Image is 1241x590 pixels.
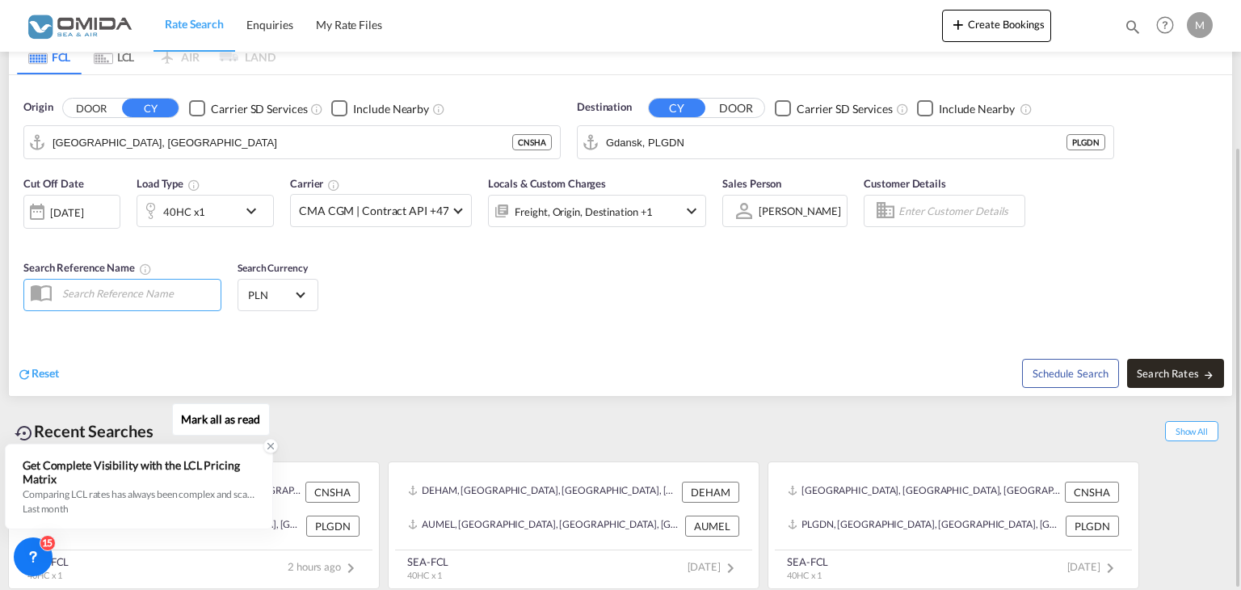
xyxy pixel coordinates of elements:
[896,103,909,116] md-icon: Unchecked: Search for CY (Container Yard) services for all selected carriers.Checked : Search for...
[1020,103,1033,116] md-icon: Unchecked: Ignores neighbouring ports when fetching rates.Checked : Includes neighbouring ports w...
[353,101,429,117] div: Include Nearby
[649,99,705,117] button: CY
[23,227,36,249] md-datepicker: Select
[9,75,1232,395] div: Origin DOOR CY Checkbox No InkUnchecked: Search for CY (Container Yard) services for all selected...
[24,126,560,158] md-input-container: Shanghai, CNSHA
[50,205,83,220] div: [DATE]
[488,177,606,190] span: Locals & Custom Charges
[17,367,32,381] md-icon: icon-refresh
[299,203,448,219] span: CMA CGM | Contract API +47
[1022,359,1119,388] button: Note: By default Schedule search will only considerorigin ports, destination ports and cut off da...
[327,179,340,192] md-icon: The selected Trucker/Carrierwill be displayed in the rate results If the rates are from another f...
[8,413,160,449] div: Recent Searches
[1187,12,1213,38] div: M
[1165,421,1218,441] span: Show All
[407,570,442,580] span: 40HC x 1
[408,516,681,537] div: AUMEL, Melbourne, Australia, Oceania, Oceania
[721,558,740,578] md-icon: icon-chevron-right
[788,516,1062,537] div: PLGDN, Gdansk, Poland, Eastern Europe , Europe
[949,15,968,34] md-icon: icon-plus 400-fg
[238,262,308,274] span: Search Currency
[242,201,269,221] md-icon: icon-chevron-down
[316,18,382,32] span: My Rate Files
[290,177,340,190] span: Carrier
[1127,359,1224,388] button: Search Ratesicon-arrow-right
[211,101,307,117] div: Carrier SD Services
[24,7,133,44] img: 459c566038e111ed959c4fc4f0a4b274.png
[797,101,893,117] div: Carrier SD Services
[27,570,62,580] span: 40HC x 1
[331,99,429,116] md-checkbox: Checkbox No Ink
[1124,18,1142,42] div: icon-magnify
[488,195,706,227] div: Freight Origin Destination Factory Stuffingicon-chevron-down
[137,177,200,190] span: Load Type
[23,177,84,190] span: Cut Off Date
[1137,367,1214,380] span: Search Rates
[606,130,1066,154] input: Search by Port
[165,17,224,31] span: Rate Search
[15,424,34,443] md-icon: icon-backup-restore
[187,179,200,192] md-icon: icon-information-outline
[246,283,309,306] md-select: Select Currency: zł PLNPoland Zloty
[1151,11,1179,39] span: Help
[1124,18,1142,36] md-icon: icon-magnify
[189,99,307,116] md-checkbox: Checkbox No Ink
[163,200,205,223] div: 40HC x1
[306,516,360,537] div: PLGDN
[23,261,152,274] span: Search Reference Name
[757,200,843,223] md-select: Sales Person: MARIUSZ MORGIEWICZ
[139,263,152,276] md-icon: Your search will be saved by the below given name
[512,134,552,150] div: CNSHA
[54,281,221,306] input: Search Reference Name
[408,482,678,503] div: DEHAM, Hamburg, Germany, Western Europe, Europe
[388,461,759,589] recent-search-card: DEHAM, [GEOGRAPHIC_DATA], [GEOGRAPHIC_DATA], [GEOGRAPHIC_DATA], [GEOGRAPHIC_DATA] DEHAMAUMEL, [GE...
[577,99,632,116] span: Destination
[864,177,945,190] span: Customer Details
[788,482,1061,503] div: CNSHA, Shanghai, China, Greater China & Far East Asia, Asia Pacific
[53,130,512,154] input: Search by Port
[685,516,739,537] div: AUMEL
[122,99,179,117] button: CY
[17,39,276,74] md-pagination-wrapper: Use the left and right arrow keys to navigate between tabs
[305,482,360,503] div: CNSHA
[1066,516,1119,537] div: PLGDN
[682,482,739,503] div: DEHAM
[23,195,120,229] div: [DATE]
[17,365,59,383] div: icon-refreshReset
[688,560,740,573] span: [DATE]
[17,39,82,74] md-tab-item: FCL
[917,99,1015,116] md-checkbox: Checkbox No Ink
[578,126,1113,158] md-input-container: Gdansk, PLGDN
[246,18,293,32] span: Enquiries
[787,570,822,580] span: 40HC x 1
[1065,482,1119,503] div: CNSHA
[32,366,59,380] span: Reset
[1203,369,1214,381] md-icon: icon-arrow-right
[787,554,828,569] div: SEA-FCL
[82,39,146,74] md-tab-item: LCL
[288,560,360,573] span: 2 hours ago
[1151,11,1187,40] div: Help
[63,99,120,118] button: DOOR
[682,201,701,221] md-icon: icon-chevron-down
[137,195,274,227] div: 40HC x1icon-chevron-down
[1066,134,1105,150] div: PLGDN
[1100,558,1120,578] md-icon: icon-chevron-right
[775,99,893,116] md-checkbox: Checkbox No Ink
[708,99,764,118] button: DOOR
[432,103,445,116] md-icon: Unchecked: Ignores neighbouring ports when fetching rates.Checked : Includes neighbouring ports w...
[1067,560,1120,573] span: [DATE]
[768,461,1139,589] recent-search-card: [GEOGRAPHIC_DATA], [GEOGRAPHIC_DATA], [GEOGRAPHIC_DATA], [GEOGRAPHIC_DATA] & [GEOGRAPHIC_DATA], [...
[23,99,53,116] span: Origin
[898,199,1020,223] input: Enter Customer Details
[942,10,1051,42] button: icon-plus 400-fgCreate Bookings
[759,204,841,217] div: [PERSON_NAME]
[939,101,1015,117] div: Include Nearby
[310,103,323,116] md-icon: Unchecked: Search for CY (Container Yard) services for all selected carriers.Checked : Search for...
[341,558,360,578] md-icon: icon-chevron-right
[515,200,653,223] div: Freight Origin Destination Factory Stuffing
[407,554,448,569] div: SEA-FCL
[722,177,781,190] span: Sales Person
[248,288,293,302] span: PLN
